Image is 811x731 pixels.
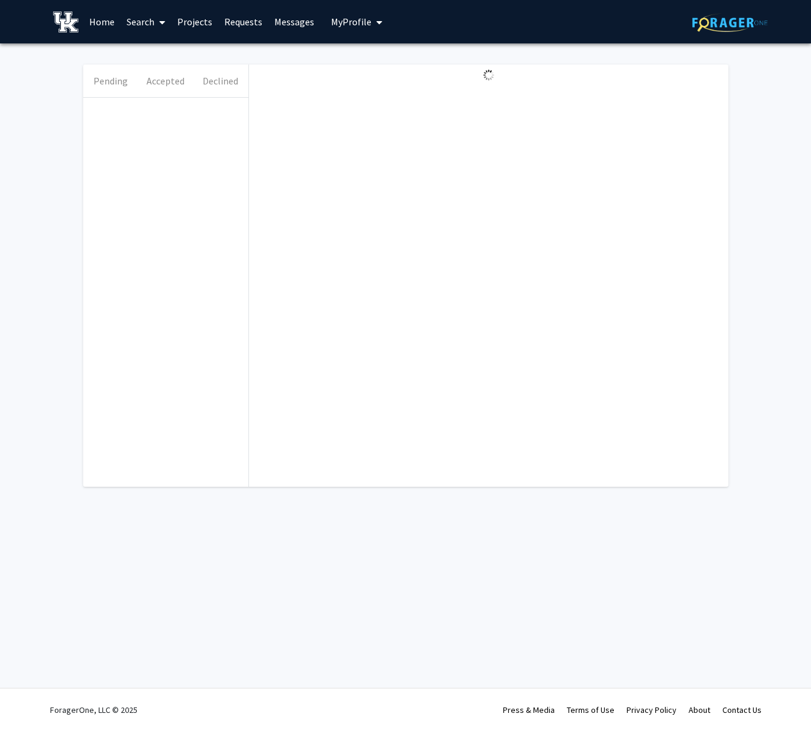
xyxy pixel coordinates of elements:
a: Contact Us [722,704,762,715]
a: Privacy Policy [626,704,677,715]
span: My Profile [331,16,371,28]
img: ForagerOne Logo [692,13,768,32]
button: Declined [193,65,248,97]
img: Loading [478,65,499,86]
a: Home [83,1,121,43]
a: Requests [218,1,268,43]
a: About [689,704,710,715]
div: ForagerOne, LLC © 2025 [50,689,137,731]
a: Projects [171,1,218,43]
button: Pending [83,65,138,97]
a: Messages [268,1,320,43]
button: Accepted [138,65,193,97]
a: Press & Media [503,704,555,715]
a: Search [121,1,171,43]
a: Terms of Use [567,704,614,715]
img: University of Kentucky Logo [53,11,79,33]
